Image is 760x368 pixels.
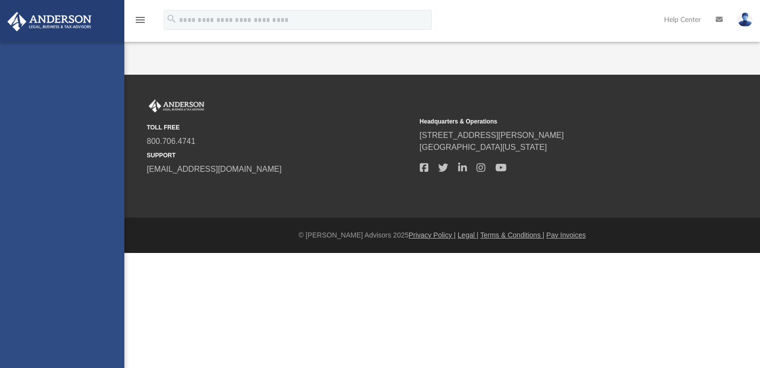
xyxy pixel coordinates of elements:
[738,12,753,27] img: User Pic
[420,143,547,151] a: [GEOGRAPHIC_DATA][US_STATE]
[458,231,478,239] a: Legal |
[147,137,195,145] a: 800.706.4741
[546,231,585,239] a: Pay Invoices
[124,230,760,241] div: © [PERSON_NAME] Advisors 2025
[147,165,282,173] a: [EMAIL_ADDRESS][DOMAIN_NAME]
[480,231,545,239] a: Terms & Conditions |
[134,19,146,26] a: menu
[166,13,177,24] i: search
[147,100,206,113] img: Anderson Advisors Platinum Portal
[147,151,413,160] small: SUPPORT
[420,131,564,139] a: [STREET_ADDRESS][PERSON_NAME]
[409,231,456,239] a: Privacy Policy |
[420,117,686,126] small: Headquarters & Operations
[147,123,413,132] small: TOLL FREE
[4,12,95,31] img: Anderson Advisors Platinum Portal
[134,14,146,26] i: menu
